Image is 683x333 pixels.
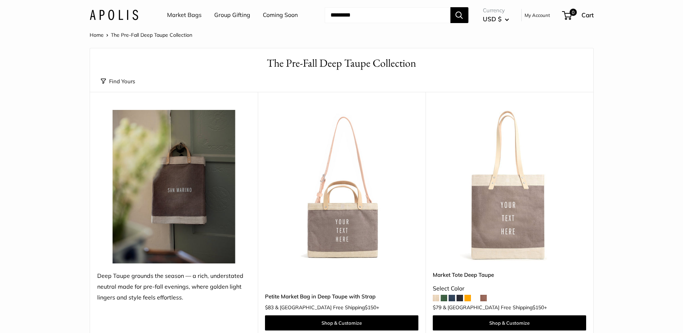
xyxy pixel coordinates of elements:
a: Market Bags [167,10,202,21]
img: Petite Market Bag in Deep Taupe with Strap [265,110,418,263]
a: My Account [525,11,550,19]
span: $150 [365,304,376,311]
div: Select Color [433,283,586,294]
button: USD $ [483,13,509,25]
span: Cart [581,11,594,19]
img: Deep Taupe grounds the season — a rich, understated neutral made for pre-fall evenings, where gol... [97,110,251,263]
a: Shop & Customize [265,315,418,330]
a: Coming Soon [263,10,298,21]
span: $79 [433,304,441,311]
a: Group Gifting [214,10,250,21]
span: $83 [265,304,274,311]
span: The Pre-Fall Deep Taupe Collection [111,32,192,38]
button: Find Yours [101,76,135,86]
a: Petite Market Bag in Deep Taupe with Strap [265,292,418,301]
img: Apolis [90,10,138,20]
button: Search [450,7,468,23]
img: Market Tote Deep Taupe [433,110,586,263]
a: Market Tote Deep TaupeMarket Tote Deep Taupe [433,110,586,263]
a: Shop & Customize [433,315,586,330]
a: Home [90,32,104,38]
span: $150 [533,304,544,311]
input: Search... [325,7,450,23]
a: Petite Market Bag in Deep Taupe with StrapPetite Market Bag in Deep Taupe with Strap [265,110,418,263]
span: 0 [569,9,576,16]
span: USD $ [483,15,502,23]
span: Currency [483,5,509,15]
nav: Breadcrumb [90,30,192,40]
span: & [GEOGRAPHIC_DATA] Free Shipping + [275,305,379,310]
h1: The Pre-Fall Deep Taupe Collection [101,55,583,71]
div: Deep Taupe grounds the season — a rich, understated neutral made for pre-fall evenings, where gol... [97,271,251,303]
a: Market Tote Deep Taupe [433,271,586,279]
span: & [GEOGRAPHIC_DATA] Free Shipping + [443,305,547,310]
a: 0 Cart [563,9,594,21]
